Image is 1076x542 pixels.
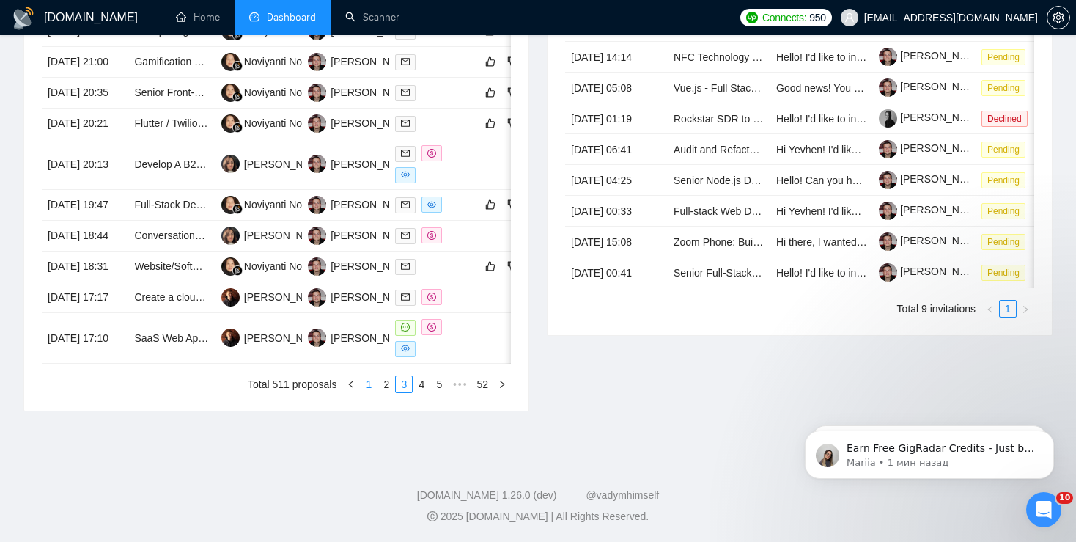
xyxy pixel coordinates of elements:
[674,175,936,186] a: Senior Node.js Developer for Meeting Bot Implementation
[674,113,874,125] a: Rockstar SDR to set up demo appointments
[347,380,355,389] span: left
[401,231,410,240] span: mail
[981,203,1025,219] span: Pending
[981,49,1025,65] span: Pending
[879,235,984,246] a: [PERSON_NAME]
[221,332,328,343] a: AS[PERSON_NAME]
[342,376,360,393] button: left
[668,103,770,134] td: Rockstar SDR to set up demo appointments
[981,143,1031,155] a: Pending
[493,376,511,393] button: right
[482,114,499,132] button: like
[221,229,328,241] a: KA[PERSON_NAME]
[1026,492,1061,527] iframe: Intercom live chat
[134,291,359,303] a: Create a cloud-based TMS for a Freight Business
[221,260,331,271] a: NNNoviyanti Noviyanti
[981,300,999,318] button: left
[308,158,415,169] a: YS[PERSON_NAME]
[244,156,328,172] div: [PERSON_NAME]
[485,87,495,98] span: like
[42,78,128,109] td: [DATE] 20:35
[448,376,471,393] li: Next 5 Pages
[668,257,770,288] td: Senior Full-Stack Developer for AI Platform, Next.j,s Supabase, GPT-4o Web Scraping, Automation
[981,174,1031,186] a: Pending
[308,24,415,36] a: YS[PERSON_NAME]
[776,175,1046,186] span: Hello! Can you help us out with this job? [PERSON_NAME]
[308,53,326,71] img: YS
[565,196,668,227] td: [DATE] 00:33
[507,260,517,272] span: dislike
[128,139,215,190] td: Develop A B2B platform
[244,197,331,213] div: Noviyanti Noviyanti
[504,257,521,275] button: dislike
[507,56,517,67] span: dislike
[221,290,328,302] a: AS[PERSON_NAME]
[331,289,415,305] div: [PERSON_NAME]
[401,262,410,271] span: mail
[783,400,1076,502] iframe: Intercom notifications сообщение
[746,12,758,23] img: upwork-logo.png
[221,86,331,98] a: NNNoviyanti Noviyanti
[1047,12,1069,23] span: setting
[308,114,326,133] img: YS
[986,305,995,314] span: left
[427,323,436,332] span: dollar
[981,112,1033,124] a: Declined
[482,53,499,70] button: like
[485,199,495,210] span: like
[221,196,240,214] img: NN
[396,376,412,392] a: 3
[504,53,521,70] button: dislike
[879,232,897,251] img: c1bYBLFISfW-KFu5YnXsqDxdnhJyhFG7WZWQjmw4vq0-YF4TwjoJdqRJKIWeWIjxa9
[674,51,918,63] a: NFC Technology Specialist for Smart Access Systems
[879,202,897,220] img: c1bYBLFISfW-KFu5YnXsqDxdnhJyhFG7WZWQjmw4vq0-YF4TwjoJdqRJKIWeWIjxa9
[809,10,825,26] span: 950
[244,258,331,274] div: Noviyanti Noviyanti
[232,204,243,214] img: gigradar-bm.png
[879,171,897,189] img: c1bYBLFISfW-KFu5YnXsqDxdnhJyhFG7WZWQjmw4vq0-YF4TwjoJdqRJKIWeWIjxa9
[12,7,35,30] img: logo
[1047,12,1070,23] a: setting
[134,230,441,241] a: Conversational AI Training & Scoring Platform (Confidential Project)
[331,258,415,274] div: [PERSON_NAME]
[221,329,240,347] img: AS
[401,293,410,301] span: mail
[128,221,215,252] td: Conversational AI Training & Scoring Platform (Confidential Project)
[308,257,326,276] img: YS
[879,142,984,154] a: [PERSON_NAME]
[221,117,331,128] a: NNNoviyanti Noviyanti
[221,288,240,307] img: AS
[981,172,1025,188] span: Pending
[879,204,984,216] a: [PERSON_NAME]
[331,197,415,213] div: [PERSON_NAME]
[308,288,326,307] img: YS
[482,257,499,275] button: like
[981,234,1025,250] span: Pending
[308,117,415,128] a: YS[PERSON_NAME]
[134,117,301,129] a: Flutter / Twilio project (ios & Android)
[176,11,220,23] a: homeHome
[331,115,415,131] div: [PERSON_NAME]
[482,84,499,101] button: like
[308,227,326,245] img: YS
[981,80,1025,96] span: Pending
[1021,305,1030,314] span: right
[482,196,499,213] button: like
[879,48,897,66] img: c1bYBLFISfW-KFu5YnXsqDxdnhJyhFG7WZWQjmw4vq0-YF4TwjoJdqRJKIWeWIjxa9
[668,134,770,165] td: Audit and Refactor WordPress Plugin for PHP 8.2 + Vue.js Compatibility (Full-Stack)
[232,61,243,71] img: gigradar-bm.png
[42,139,128,190] td: [DATE] 20:13
[134,158,243,170] a: Develop A B2B platform
[431,376,447,392] a: 5
[981,266,1031,278] a: Pending
[377,376,395,393] li: 2
[674,144,1055,155] a: Audit and Refactor WordPress Plugin for PHP 8.2 + Vue.js Compatibility (Full-Stack)
[413,376,430,392] a: 4
[879,265,984,277] a: [PERSON_NAME]
[1047,6,1070,29] button: setting
[134,199,563,210] a: Full-Stack Developer Needed for Secure Data Ingestion and Dashboard Platform (Phase 1/20)
[668,73,770,103] td: Vue.js - Full Stack Developer
[401,88,410,97] span: mail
